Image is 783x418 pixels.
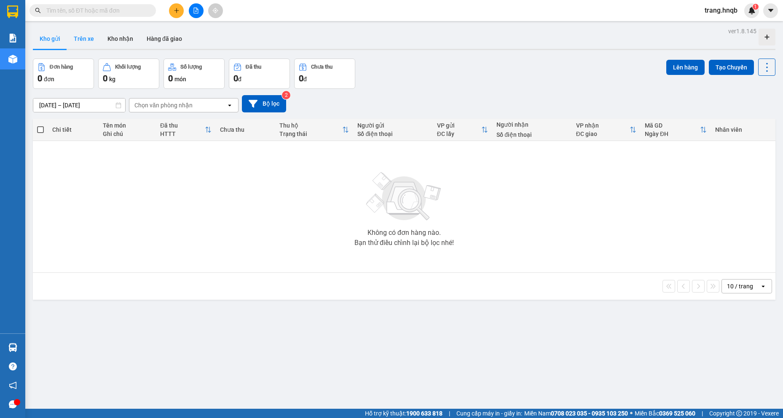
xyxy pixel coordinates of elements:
span: 0 [103,73,107,83]
div: Tạo kho hàng mới [759,29,775,45]
span: 0 [233,73,238,83]
th: Toggle SortBy [572,119,641,141]
div: Ngày ĐH [645,130,700,137]
sup: 1 [753,4,759,10]
span: 0 [38,73,42,83]
span: món [174,76,186,83]
div: Số điện thoại [357,130,428,137]
div: VP nhận [576,122,630,129]
button: Hàng đã giao [140,29,189,49]
span: | [702,409,703,418]
button: file-add [189,3,204,18]
div: 10 / trang [727,282,753,290]
input: Select a date range. [33,99,125,112]
svg: open [226,102,233,109]
span: file-add [193,8,199,13]
span: đơn [44,76,54,83]
svg: open [760,283,767,290]
div: Thu hộ [279,122,342,129]
div: Nhân viên [715,126,771,133]
div: Chưa thu [220,126,271,133]
img: warehouse-icon [8,55,17,64]
span: caret-down [767,7,775,14]
span: đ [303,76,307,83]
div: Đã thu [246,64,261,70]
span: | [449,409,450,418]
div: Trạng thái [279,130,342,137]
div: Số lượng [180,64,202,70]
button: aim [208,3,223,18]
span: trang.hnqb [698,5,744,16]
img: icon-new-feature [748,7,756,14]
div: Số điện thoại [496,131,567,138]
div: Không có đơn hàng nào. [367,229,441,236]
img: logo-vxr [7,5,18,18]
button: Trên xe [67,29,101,49]
span: Cung cấp máy in - giấy in: [456,409,522,418]
div: ĐC lấy [437,130,482,137]
div: Đơn hàng [50,64,73,70]
th: Toggle SortBy [275,119,353,141]
div: VP gửi [437,122,482,129]
input: Tìm tên, số ĐT hoặc mã đơn [46,6,146,15]
button: Chưa thu0đ [294,59,355,89]
span: question-circle [9,362,17,370]
button: Kho gửi [33,29,67,49]
div: Ghi chú [103,130,152,137]
span: Hỗ trợ kỹ thuật: [365,409,442,418]
span: Miền Bắc [635,409,695,418]
span: plus [174,8,180,13]
div: Chưa thu [311,64,333,70]
span: message [9,400,17,408]
span: aim [212,8,218,13]
button: Khối lượng0kg [98,59,159,89]
span: 1 [754,4,757,10]
button: Kho nhận [101,29,140,49]
strong: 1900 633 818 [406,410,442,417]
div: Đã thu [160,122,205,129]
button: Đã thu0đ [229,59,290,89]
div: Mã GD [645,122,700,129]
span: kg [109,76,115,83]
th: Toggle SortBy [156,119,216,141]
button: Tạo Chuyến [709,60,754,75]
div: HTTT [160,130,205,137]
button: Lên hàng [666,60,705,75]
span: 0 [299,73,303,83]
div: ĐC giao [576,130,630,137]
button: Bộ lọc [242,95,286,112]
sup: 2 [282,91,290,99]
strong: 0708 023 035 - 0935 103 250 [551,410,628,417]
div: Chi tiết [52,126,94,133]
button: caret-down [763,3,778,18]
span: notification [9,381,17,389]
span: đ [238,76,241,83]
img: solution-icon [8,34,17,43]
div: Bạn thử điều chỉnh lại bộ lọc nhé! [354,240,454,246]
span: 0 [168,73,173,83]
img: warehouse-icon [8,343,17,352]
th: Toggle SortBy [433,119,493,141]
div: Chọn văn phòng nhận [134,101,193,109]
span: search [35,8,41,13]
div: Tên món [103,122,152,129]
img: svg+xml;base64,PHN2ZyBjbGFzcz0ibGlzdC1wbHVnX19zdmciIHhtbG5zPSJodHRwOi8vd3d3LnczLm9yZy8yMDAwL3N2Zy... [362,167,446,226]
div: Khối lượng [115,64,141,70]
div: Người nhận [496,121,567,128]
button: Số lượng0món [164,59,225,89]
div: ver 1.8.145 [728,27,756,36]
span: Miền Nam [524,409,628,418]
span: copyright [736,410,742,416]
strong: 0369 525 060 [659,410,695,417]
div: Người gửi [357,122,428,129]
span: ⚪️ [630,412,633,415]
th: Toggle SortBy [641,119,711,141]
button: Đơn hàng0đơn [33,59,94,89]
button: plus [169,3,184,18]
